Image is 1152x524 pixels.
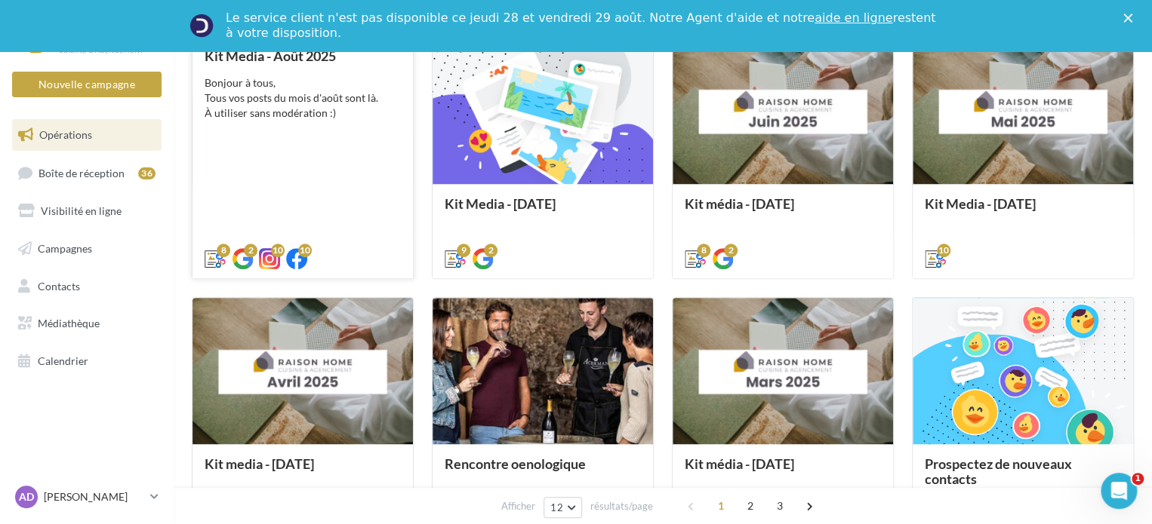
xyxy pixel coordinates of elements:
[12,483,162,511] a: AD [PERSON_NAME]
[9,271,165,302] a: Contacts
[768,494,792,518] span: 3
[937,244,950,257] div: 10
[1123,14,1138,23] div: Fermer
[709,494,733,518] span: 1
[685,455,794,472] span: Kit média - [DATE]
[501,499,535,513] span: Afficher
[1132,473,1144,485] span: 1
[1101,473,1137,509] iframe: Intercom live chat
[484,244,497,257] div: 2
[685,195,794,212] span: Kit média - [DATE]
[9,345,165,377] a: Calendrier
[41,204,122,217] span: Visibilité en ligne
[815,11,892,25] a: aide en ligne
[457,244,470,257] div: 9
[445,195,556,212] span: Kit Media - [DATE]
[9,233,165,265] a: Campagnes
[271,244,285,257] div: 10
[550,501,563,513] span: 12
[9,157,165,189] a: Boîte de réception36
[205,75,401,121] div: Bonjour à tous, Tous vos posts du mois d'août sont là. À utiliser sans modération :)
[205,47,336,64] span: Kit Media - Août 2025
[226,11,938,41] div: Le service client n'est pas disponible ce jeudi 28 et vendredi 29 août. Notre Agent d'aide et not...
[19,489,34,504] span: AD
[44,489,144,504] p: [PERSON_NAME]
[697,244,710,257] div: 8
[138,167,156,179] div: 36
[12,72,162,97] button: Nouvelle campagne
[244,244,257,257] div: 2
[298,244,312,257] div: 10
[217,244,230,257] div: 8
[9,195,165,227] a: Visibilité en ligne
[38,354,88,367] span: Calendrier
[445,455,586,472] span: Rencontre oenologique
[38,279,80,292] span: Contacts
[590,499,653,513] span: résultats/page
[925,455,1072,487] span: Prospectez de nouveaux contacts
[9,308,165,339] a: Médiathèque
[9,119,165,151] a: Opérations
[724,244,738,257] div: 2
[38,317,100,329] span: Médiathèque
[189,14,214,38] img: Profile image for Service-Client
[925,195,1036,212] span: Kit Media - [DATE]
[738,494,762,518] span: 2
[39,128,92,141] span: Opérations
[544,497,582,518] button: 12
[39,166,125,179] span: Boîte de réception
[38,242,92,255] span: Campagnes
[205,455,314,472] span: Kit media - [DATE]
